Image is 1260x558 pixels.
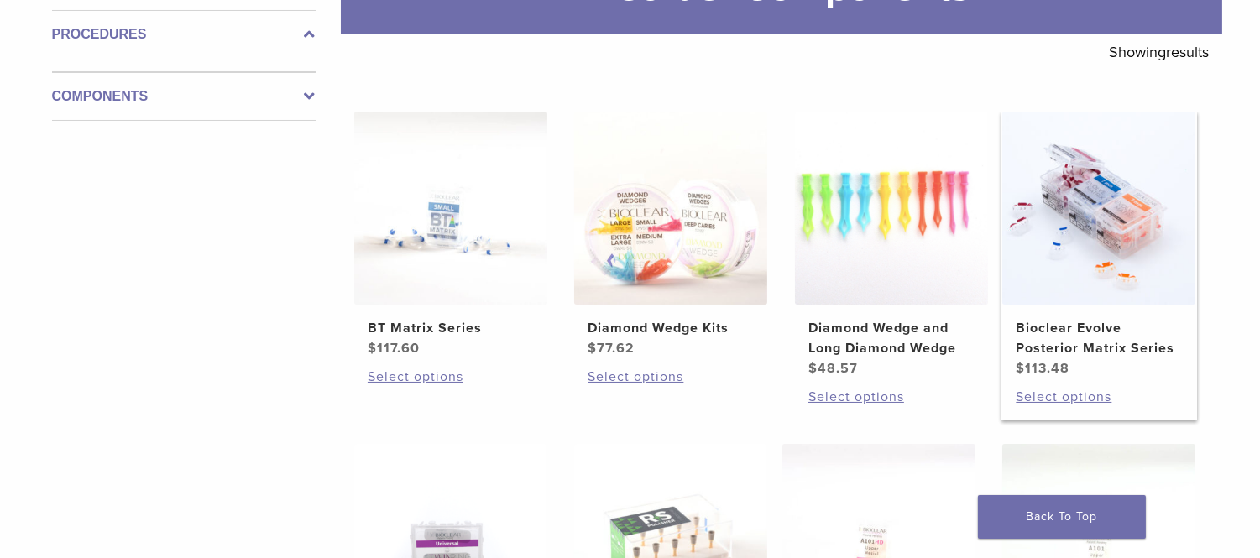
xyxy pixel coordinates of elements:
[1016,360,1025,377] span: $
[368,318,534,338] h2: BT Matrix Series
[1016,360,1069,377] bdi: 113.48
[1016,318,1182,358] h2: Bioclear Evolve Posterior Matrix Series
[354,112,547,305] img: BT Matrix Series
[588,340,635,357] bdi: 77.62
[573,112,769,358] a: Diamond Wedge KitsDiamond Wedge Kits $77.62
[52,24,316,44] label: Procedures
[353,112,549,358] a: BT Matrix SeriesBT Matrix Series $117.60
[808,318,975,358] h2: Diamond Wedge and Long Diamond Wedge
[808,360,858,377] bdi: 48.57
[52,86,316,107] label: Components
[574,112,767,305] img: Diamond Wedge Kits
[588,318,754,338] h2: Diamond Wedge Kits
[808,387,975,407] a: Select options for “Diamond Wedge and Long Diamond Wedge”
[978,495,1146,539] a: Back To Top
[588,367,754,387] a: Select options for “Diamond Wedge Kits”
[368,367,534,387] a: Select options for “BT Matrix Series”
[588,340,597,357] span: $
[1001,112,1197,378] a: Bioclear Evolve Posterior Matrix SeriesBioclear Evolve Posterior Matrix Series $113.48
[368,340,377,357] span: $
[1016,387,1182,407] a: Select options for “Bioclear Evolve Posterior Matrix Series”
[1110,34,1210,70] p: Showing results
[1002,112,1195,305] img: Bioclear Evolve Posterior Matrix Series
[794,112,990,378] a: Diamond Wedge and Long Diamond WedgeDiamond Wedge and Long Diamond Wedge $48.57
[808,360,818,377] span: $
[795,112,988,305] img: Diamond Wedge and Long Diamond Wedge
[368,340,420,357] bdi: 117.60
